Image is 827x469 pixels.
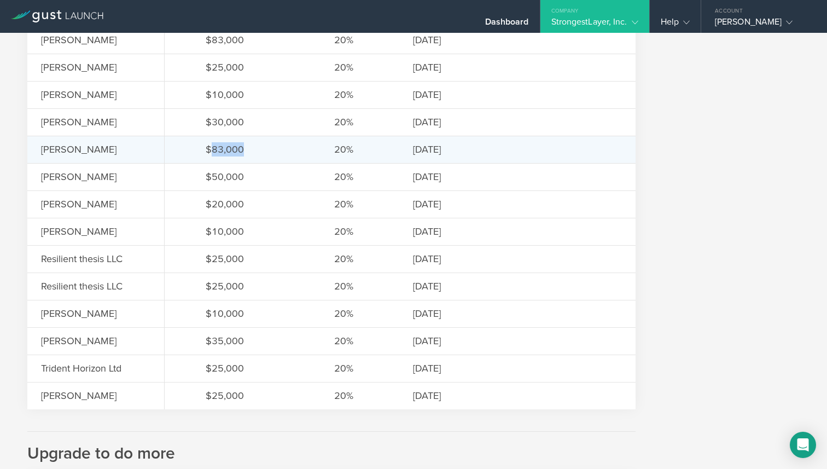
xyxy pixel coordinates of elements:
[381,389,441,403] div: [DATE]
[178,115,244,129] div: $30,000
[551,16,638,33] div: StrongestLayer, Inc.
[485,16,529,33] div: Dashboard
[178,170,244,184] div: $50,000
[41,88,150,102] div: [PERSON_NAME]
[271,33,353,47] div: 20%
[381,142,441,157] div: [DATE]
[271,389,353,403] div: 20%
[271,306,353,321] div: 20%
[178,279,244,293] div: $25,000
[41,389,150,403] div: [PERSON_NAME]
[41,306,150,321] div: [PERSON_NAME]
[178,306,244,321] div: $10,000
[178,60,244,74] div: $25,000
[41,170,150,184] div: [PERSON_NAME]
[381,33,441,47] div: [DATE]
[178,197,244,211] div: $20,000
[41,142,150,157] div: [PERSON_NAME]
[178,224,244,239] div: $10,000
[41,197,150,211] div: [PERSON_NAME]
[381,224,441,239] div: [DATE]
[41,334,150,348] div: [PERSON_NAME]
[178,33,244,47] div: $83,000
[41,60,150,74] div: [PERSON_NAME]
[41,279,150,293] div: Resilient thesis LLC
[271,115,353,129] div: 20%
[271,197,353,211] div: 20%
[381,88,441,102] div: [DATE]
[381,361,441,375] div: [DATE]
[27,431,636,465] h2: Upgrade to do more
[381,170,441,184] div: [DATE]
[271,88,353,102] div: 20%
[178,88,244,102] div: $10,000
[790,432,816,458] div: Open Intercom Messenger
[381,197,441,211] div: [DATE]
[41,33,150,47] div: [PERSON_NAME]
[381,279,441,293] div: [DATE]
[41,224,150,239] div: [PERSON_NAME]
[271,170,353,184] div: 20%
[381,334,441,348] div: [DATE]
[41,115,150,129] div: [PERSON_NAME]
[178,252,244,266] div: $25,000
[271,279,353,293] div: 20%
[271,142,353,157] div: 20%
[271,252,353,266] div: 20%
[381,115,441,129] div: [DATE]
[381,252,441,266] div: [DATE]
[271,334,353,348] div: 20%
[178,334,244,348] div: $35,000
[178,142,244,157] div: $83,000
[271,224,353,239] div: 20%
[271,60,353,74] div: 20%
[178,389,244,403] div: $25,000
[381,306,441,321] div: [DATE]
[41,361,150,375] div: Trident Horizon Ltd
[178,361,244,375] div: $25,000
[715,16,808,33] div: [PERSON_NAME]
[381,60,441,74] div: [DATE]
[271,361,353,375] div: 20%
[661,16,690,33] div: Help
[41,252,150,266] div: Resilient thesis LLC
